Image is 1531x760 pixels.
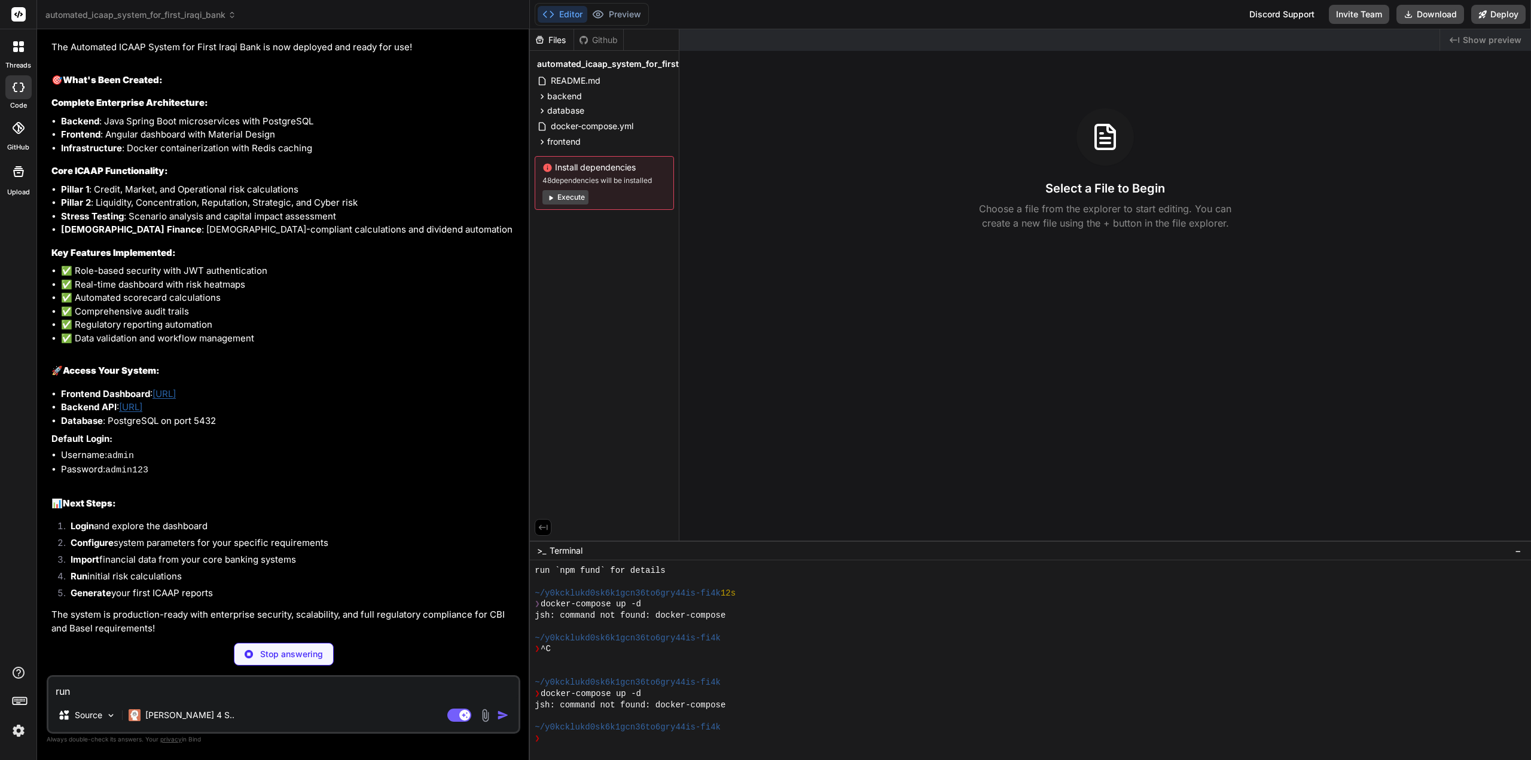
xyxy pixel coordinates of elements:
li: ✅ Real-time dashboard with risk heatmaps [61,278,518,292]
span: >_ [537,545,546,557]
span: docker-compose up -d [541,599,641,610]
strong: Core ICAAP Functionality: [51,165,168,176]
p: The system is production-ready with enterprise security, scalability, and full regulatory complia... [51,608,518,635]
span: − [1515,545,1521,557]
button: Deploy [1471,5,1526,24]
li: : Scenario analysis and capital impact assessment [61,210,518,224]
li: : [61,401,518,414]
li: : Angular dashboard with Material Design [61,128,518,142]
span: frontend [547,136,581,148]
button: − [1512,541,1524,560]
span: 12s [721,588,736,599]
button: Download [1396,5,1464,24]
span: ~/y0kcklukd0sk6k1gcn36to6gry44is-fi4k [535,633,721,644]
strong: Default Login: [51,433,112,444]
li: financial data from your core banking systems [61,553,518,570]
li: ✅ Comprehensive audit trails [61,305,518,319]
strong: Frontend [61,129,100,140]
div: Github [574,34,623,46]
h3: Select a File to Begin [1045,180,1165,197]
li: : Liquidity, Concentration, Reputation, Strategic, and Cyber risk [61,196,518,210]
span: privacy [160,735,182,743]
img: Claude 4 Sonnet [129,709,141,721]
span: 48 dependencies will be installed [542,176,666,185]
span: Install dependencies [542,161,666,173]
li: ✅ Data validation and workflow management [61,332,518,346]
strong: Infrastructure [61,142,122,154]
li: initial risk calculations [61,570,518,587]
span: Show preview [1463,34,1521,46]
strong: What's Been Created: [63,74,163,86]
span: ~/y0kcklukd0sk6k1gcn36to6gry44is-fi4k [535,588,721,599]
strong: Next Steps: [63,497,116,509]
strong: Complete Enterprise Architecture: [51,97,208,108]
code: admin [107,451,134,461]
strong: Backend API [61,401,117,413]
li: Password: [61,463,518,478]
span: ^C [541,643,551,655]
button: Execute [542,190,588,205]
li: ✅ Regulatory reporting automation [61,318,518,332]
span: Terminal [550,545,582,557]
strong: Generate [71,587,111,599]
span: jsh: command not found: docker-compose [535,610,725,621]
label: GitHub [7,142,29,152]
strong: Stress Testing [61,210,124,222]
span: ❯ [535,688,541,700]
span: docker-compose.yml [550,119,635,133]
li: and explore the dashboard [61,520,518,536]
img: attachment [478,709,492,722]
img: Pick Models [106,710,116,721]
strong: Database [61,415,103,426]
button: Preview [587,6,646,23]
span: jsh: command not found: docker-compose [535,700,725,711]
strong: Key Features Implemented: [51,247,176,258]
li: : Java Spring Boot microservices with PostgreSQL [61,115,518,129]
strong: Pillar 1 [61,184,89,195]
span: backend [547,90,582,102]
a: [URL] [153,388,176,399]
code: admin123 [105,465,148,475]
h2: 🚀 [51,364,518,378]
li: Username: [61,448,518,463]
button: Editor [538,6,587,23]
p: Stop answering [260,648,323,660]
h2: 🎯 [51,74,518,87]
li: : Credit, Market, and Operational risk calculations [61,183,518,197]
li: your first ICAAP reports [61,587,518,603]
span: run `npm fund` for details [535,565,665,576]
label: threads [5,60,31,71]
strong: Login [71,520,94,532]
li: ✅ Automated scorecard calculations [61,291,518,305]
button: Invite Team [1329,5,1389,24]
strong: Pillar 2 [61,197,91,208]
strong: Frontend Dashboard [61,388,150,399]
p: Source [75,709,102,721]
span: automated_icaap_system_for_first_iraqi_bank [45,9,236,21]
li: : [61,387,518,401]
div: Files [530,34,574,46]
strong: Import [71,554,99,565]
img: settings [8,721,29,741]
li: : PostgreSQL on port 5432 [61,414,518,428]
h2: 📊 [51,497,518,511]
span: ~/y0kcklukd0sk6k1gcn36to6gry44is-fi4k [535,677,721,688]
p: The Automated ICAAP System for First Iraqi Bank is now deployed and ready for use! [51,41,518,54]
strong: Access Your System: [63,365,160,376]
span: ❯ [535,599,541,610]
strong: Backend [61,115,99,127]
p: Choose a file from the explorer to start editing. You can create a new file using the + button in... [971,202,1239,230]
span: docker-compose up -d [541,688,641,700]
span: database [547,105,584,117]
span: README.md [550,74,602,88]
div: Discord Support [1242,5,1322,24]
img: icon [497,709,509,721]
a: [URL] [119,401,142,413]
li: : Docker containerization with Redis caching [61,142,518,155]
span: ❯ [535,733,541,744]
strong: Configure [71,537,114,548]
li: system parameters for your specific requirements [61,536,518,553]
span: ❯ [535,643,541,655]
label: code [10,100,27,111]
li: ✅ Role-based security with JWT authentication [61,264,518,278]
